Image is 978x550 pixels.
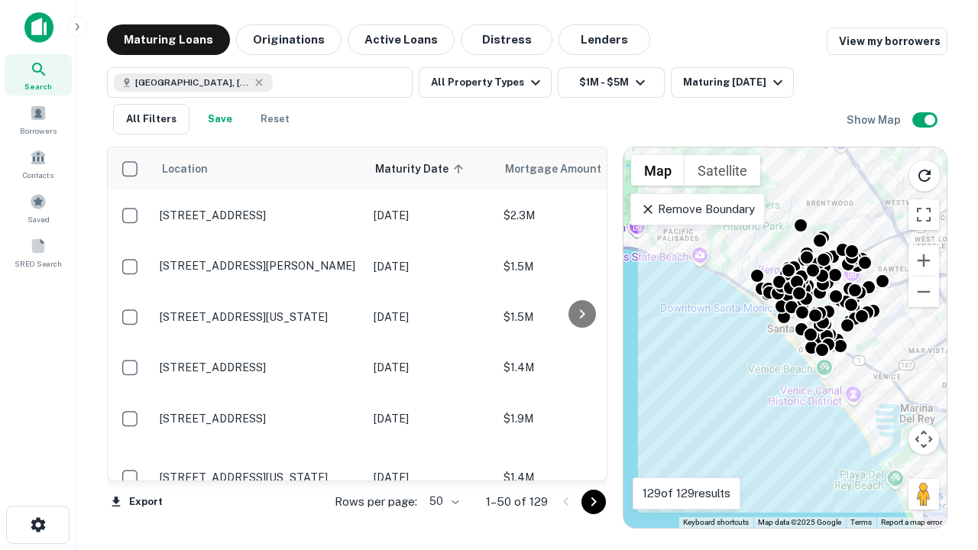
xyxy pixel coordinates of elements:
th: Maturity Date [366,147,496,190]
p: $1.4M [504,359,656,376]
div: 0 0 [623,147,947,528]
a: Saved [5,187,72,228]
img: capitalize-icon.png [24,12,53,43]
span: Saved [28,213,50,225]
p: $1.5M [504,258,656,275]
a: Open this area in Google Maps (opens a new window) [627,508,678,528]
button: Keyboard shortcuts [683,517,749,528]
p: [DATE] [374,359,488,376]
a: Contacts [5,143,72,184]
button: Originations [236,24,342,55]
button: [GEOGRAPHIC_DATA], [GEOGRAPHIC_DATA], [GEOGRAPHIC_DATA] [107,67,413,98]
span: Maturity Date [375,160,468,178]
button: Toggle fullscreen view [908,199,939,230]
div: 50 [423,490,461,513]
a: Borrowers [5,99,72,140]
p: 129 of 129 results [643,484,730,503]
img: Google [627,508,678,528]
p: [STREET_ADDRESS][PERSON_NAME] [160,259,358,273]
button: Show street map [631,155,685,186]
p: 1–50 of 129 [486,493,548,511]
iframe: Chat Widget [902,428,978,501]
a: Report a map error [881,518,942,526]
button: Export [107,490,167,513]
p: [STREET_ADDRESS][US_STATE] [160,471,358,484]
p: $1.4M [504,469,656,486]
p: $2.3M [504,207,656,224]
th: Location [152,147,366,190]
span: Map data ©2025 Google [758,518,841,526]
button: Map camera controls [908,424,939,455]
span: Contacts [23,169,53,181]
p: [STREET_ADDRESS] [160,361,358,374]
span: Borrowers [20,125,57,137]
p: [DATE] [374,258,488,275]
a: View my borrowers [827,27,947,55]
button: Reload search area [908,160,941,192]
a: Search [5,54,72,95]
p: [DATE] [374,207,488,224]
p: $1.9M [504,410,656,427]
button: Maturing Loans [107,24,230,55]
p: [DATE] [374,309,488,325]
span: SREO Search [15,257,62,270]
p: [STREET_ADDRESS] [160,412,358,425]
button: Maturing [DATE] [671,67,794,98]
p: Rows per page: [335,493,417,511]
button: Zoom out [908,277,939,307]
p: [STREET_ADDRESS] [160,209,358,222]
p: [DATE] [374,469,488,486]
button: Zoom in [908,245,939,276]
span: Mortgage Amount [505,160,621,178]
a: SREO Search [5,231,72,273]
a: Terms (opens in new tab) [850,518,872,526]
p: [STREET_ADDRESS][US_STATE] [160,310,358,324]
button: All Filters [113,104,189,134]
button: All Property Types [419,67,552,98]
p: [DATE] [374,410,488,427]
button: Reset [251,104,300,134]
button: Go to next page [581,490,606,514]
span: Location [161,160,208,178]
h6: Show Map [847,112,903,128]
button: Show satellite imagery [685,155,760,186]
p: Remove Boundary [640,200,754,218]
button: Active Loans [348,24,455,55]
span: Search [24,80,52,92]
p: $1.5M [504,309,656,325]
button: $1M - $5M [558,67,665,98]
button: Distress [461,24,552,55]
button: Lenders [559,24,650,55]
button: Save your search to get updates of matches that match your search criteria. [196,104,244,134]
span: [GEOGRAPHIC_DATA], [GEOGRAPHIC_DATA], [GEOGRAPHIC_DATA] [135,76,250,89]
div: Maturing [DATE] [683,73,787,92]
th: Mortgage Amount [496,147,664,190]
